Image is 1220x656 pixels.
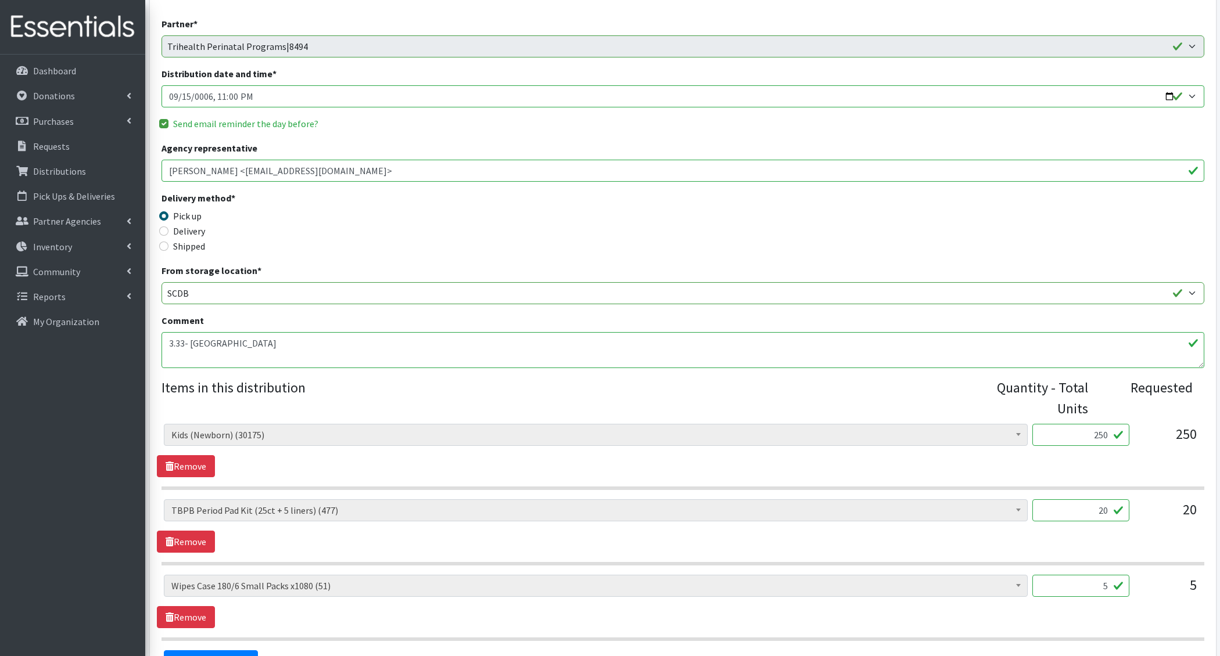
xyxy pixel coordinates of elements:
div: Quantity - Total Units [996,377,1089,419]
a: Purchases [5,110,141,133]
a: My Organization [5,310,141,333]
a: Donations [5,84,141,107]
div: 5 [1139,575,1197,606]
p: Requests [33,140,70,152]
label: Partner [162,17,198,31]
span: Kids (Newborn) (30175) [164,424,1028,446]
label: Comment [162,313,204,327]
span: TBPB Period Pad Kit (25ct + 5 liners) (477) [171,502,1020,518]
p: Dashboard [33,65,76,77]
p: Reports [33,291,66,302]
abbr: required [257,265,261,276]
a: Remove [157,531,215,553]
p: Distributions [33,165,86,177]
div: 20 [1139,499,1197,531]
a: Pick Ups & Deliveries [5,185,141,208]
a: Remove [157,606,215,628]
a: Partner Agencies [5,210,141,233]
label: Send email reminder the day before? [173,117,318,131]
label: Shipped [173,239,205,253]
p: Partner Agencies [33,215,101,227]
p: Pick Ups & Deliveries [33,190,115,202]
abbr: required [272,68,277,80]
textarea: 3.33- [GEOGRAPHIC_DATA] [162,332,1204,368]
p: Donations [33,90,75,102]
input: Quantity [1032,575,1129,597]
p: Inventory [33,241,72,253]
a: Reports [5,285,141,308]
label: From storage location [162,264,261,277]
label: Agency representative [162,141,257,155]
label: Distribution date and time [162,67,277,81]
input: Quantity [1032,424,1129,446]
div: 250 [1139,424,1197,455]
a: Requests [5,135,141,158]
a: Community [5,260,141,283]
a: Remove [157,455,215,477]
a: Inventory [5,235,141,258]
span: Kids (Newborn) (30175) [171,427,1020,443]
span: Wipes Case 180/6 Small Packs x1080 (51) [164,575,1028,597]
legend: Items in this distribution [162,377,996,414]
span: TBPB Period Pad Kit (25ct + 5 liners) (477) [164,499,1028,521]
img: HumanEssentials [5,8,141,46]
a: Distributions [5,160,141,183]
a: Dashboard [5,59,141,82]
p: My Organization [33,316,99,327]
span: Wipes Case 180/6 Small Packs x1080 (51) [171,578,1020,594]
abbr: required [231,192,235,204]
div: Requested [1100,377,1193,419]
abbr: required [193,18,198,30]
p: Purchases [33,116,74,127]
label: Pick up [173,209,202,223]
legend: Delivery method [162,191,422,209]
input: Quantity [1032,499,1129,521]
label: Delivery [173,224,205,238]
p: Community [33,266,80,277]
